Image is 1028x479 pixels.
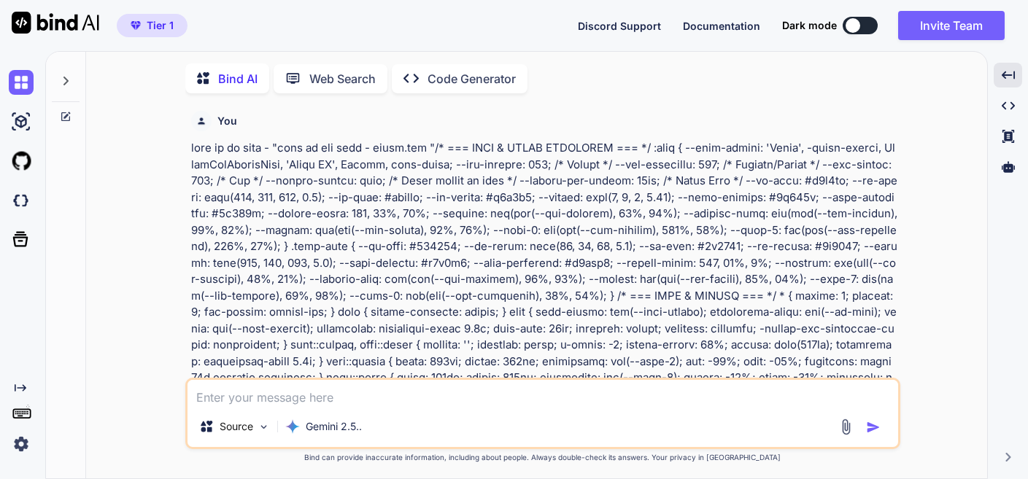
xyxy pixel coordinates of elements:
img: githubLight [9,149,34,174]
button: premiumTier 1 [117,14,188,37]
img: darkCloudIdeIcon [9,188,34,213]
p: Code Generator [428,70,516,87]
img: Pick Models [258,421,270,433]
span: Discord Support [578,20,661,32]
img: Gemini 2.5 Pro [285,419,300,434]
img: ai-studio [9,109,34,134]
span: Documentation [683,20,760,32]
img: chat [9,70,34,95]
p: Web Search [309,70,376,87]
img: icon [866,420,881,435]
span: Tier 1 [147,18,174,33]
img: premium [131,21,141,30]
p: Bind AI [218,70,258,87]
span: Dark mode [782,18,837,33]
button: Invite Team [898,11,1005,40]
img: Bind AI [12,12,99,34]
p: Gemini 2.5.. [306,419,362,434]
p: Source [220,419,253,434]
img: settings [9,432,34,456]
p: Bind can provide inaccurate information, including about people. Always double-check its answers.... [185,452,900,463]
button: Documentation [683,18,760,34]
img: attachment [838,418,854,435]
button: Discord Support [578,18,661,34]
h6: You [217,114,237,128]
